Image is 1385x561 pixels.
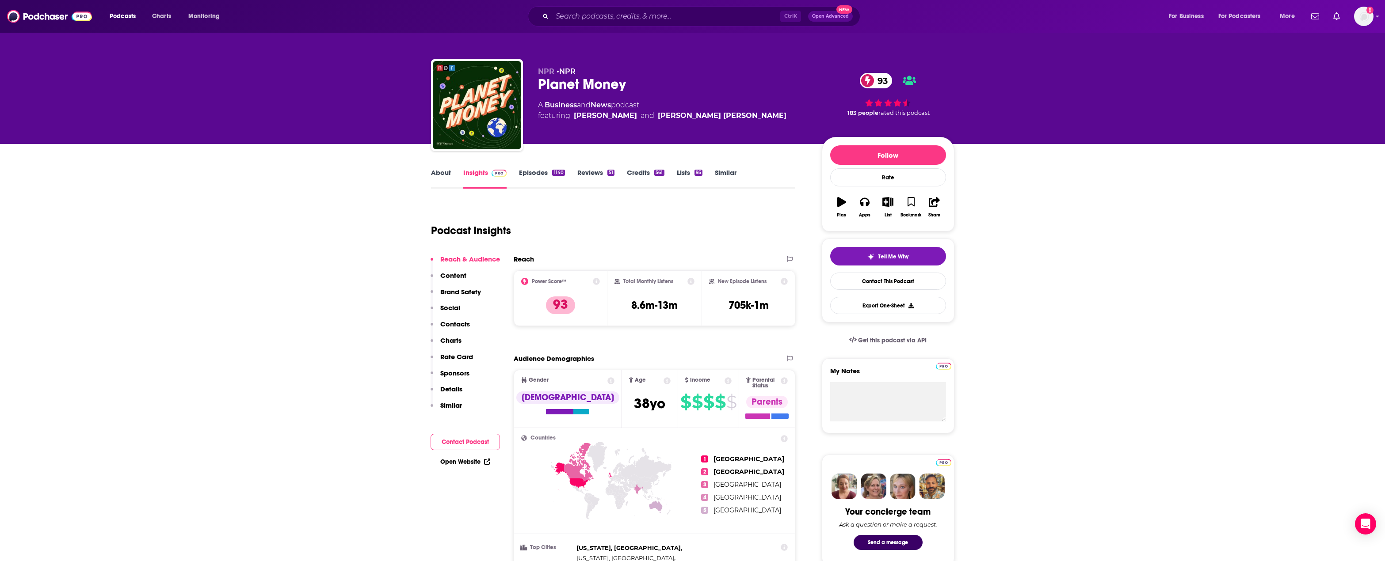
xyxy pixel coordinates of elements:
span: Ctrl K [780,11,801,22]
img: Jon Profile [919,474,945,499]
img: Podchaser Pro [936,363,951,370]
button: Export One-Sheet [830,297,946,314]
a: Pro website [936,361,951,370]
span: $ [692,395,702,409]
h3: 8.6m-13m [631,299,678,312]
button: Charts [431,336,462,353]
div: Parents [746,396,788,408]
button: Bookmark [900,191,923,223]
input: Search podcasts, credits, & more... [552,9,780,23]
button: Similar [431,401,462,417]
img: tell me why sparkle [867,253,874,260]
button: Reach & Audience [431,255,500,271]
button: Contacts [431,320,470,336]
p: Similar [440,401,462,409]
button: Brand Safety [431,288,481,304]
span: 4 [701,494,708,501]
a: Pro website [936,458,951,466]
span: [GEOGRAPHIC_DATA] [713,493,781,501]
span: 3 [701,481,708,488]
button: Send a message [854,535,923,550]
button: open menu [1213,9,1274,23]
p: Charts [440,336,462,345]
span: [GEOGRAPHIC_DATA] [713,455,784,463]
span: $ [703,395,714,409]
a: Sarah Aida Gonzalez [658,110,786,121]
span: 5 [701,507,708,514]
div: 93 183 peoplerated this podcast [822,67,954,122]
p: Sponsors [440,369,469,377]
span: For Podcasters [1218,10,1261,23]
button: tell me why sparkleTell Me Why [830,247,946,265]
img: Podchaser Pro [936,459,951,466]
a: Get this podcast via API [842,330,934,351]
p: Details [440,385,462,393]
span: [GEOGRAPHIC_DATA] [713,468,784,476]
div: 1140 [552,170,565,176]
img: Planet Money [433,61,521,149]
img: Barbara Profile [861,474,886,499]
span: Monitoring [188,10,220,23]
a: Business [545,101,577,109]
span: NPR [538,67,554,76]
a: Show notifications dropdown [1330,9,1343,24]
span: $ [726,395,736,409]
a: Charts [146,9,176,23]
span: New [836,5,852,14]
div: 95 [694,170,702,176]
h2: Total Monthly Listens [623,278,673,284]
div: Share [928,212,940,218]
p: Contacts [440,320,470,328]
button: Show profile menu [1354,7,1374,26]
div: Bookmark [900,212,921,218]
div: Play [837,212,846,218]
a: Similar [715,168,736,189]
p: Reach & Audience [440,255,500,263]
img: User Profile [1354,7,1374,26]
span: [GEOGRAPHIC_DATA] [713,506,781,514]
button: Open AdvancedNew [808,11,853,22]
p: Content [440,271,466,280]
span: 2 [701,468,708,475]
span: [GEOGRAPHIC_DATA] [713,481,781,489]
span: Charts [152,10,171,23]
div: Ask a question or make a request. [839,521,937,528]
span: [US_STATE], [GEOGRAPHIC_DATA] [576,544,681,551]
span: $ [680,395,691,409]
span: and [577,101,591,109]
span: 93 [869,73,892,88]
span: 1 [701,455,708,462]
a: Lists95 [677,168,702,189]
div: Open Intercom Messenger [1355,513,1376,534]
p: Social [440,303,460,312]
div: [DEMOGRAPHIC_DATA] [516,391,619,404]
a: Reviews51 [577,168,614,189]
a: NPR [559,67,576,76]
span: Logged in as xan.giglio [1354,7,1374,26]
div: Apps [859,212,870,218]
button: Content [431,271,466,288]
button: open menu [1163,9,1215,23]
div: A podcast [538,100,786,121]
span: For Business [1169,10,1204,23]
span: 38 yo [634,395,665,412]
span: Get this podcast via API [858,337,927,344]
button: Share [923,191,946,223]
div: List [885,212,892,218]
button: open menu [182,9,231,23]
a: Episodes1140 [519,168,565,189]
svg: Add a profile image [1366,7,1374,14]
p: Brand Safety [440,288,481,296]
a: News [591,101,611,109]
button: Rate Card [431,353,473,369]
span: Countries [530,435,556,441]
span: , [576,543,682,553]
button: Apps [853,191,876,223]
a: Show notifications dropdown [1308,9,1323,24]
p: 93 [546,296,575,314]
div: Your concierge team [845,506,931,517]
img: Sydney Profile [832,474,857,499]
img: Podchaser - Follow, Share and Rate Podcasts [7,8,92,25]
h3: 705k-1m [729,299,769,312]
